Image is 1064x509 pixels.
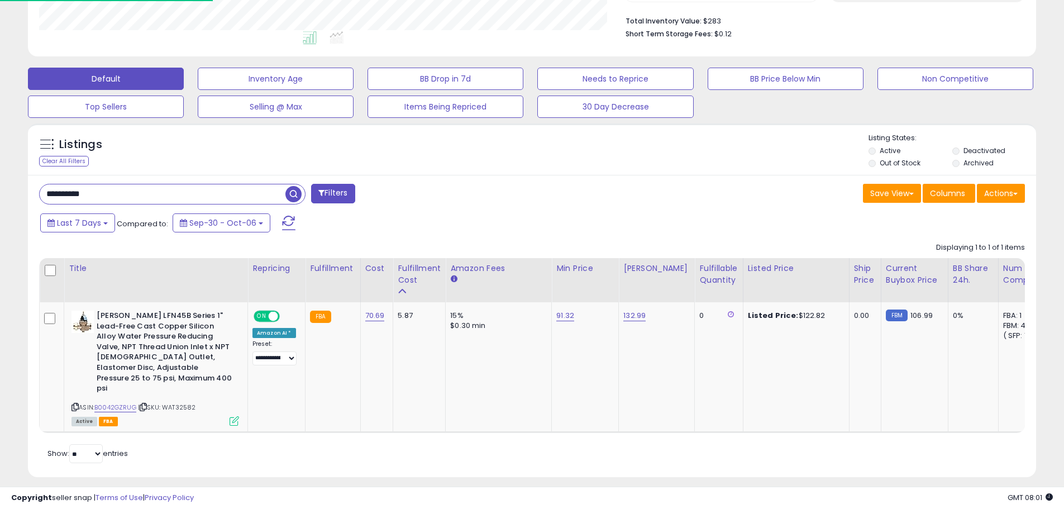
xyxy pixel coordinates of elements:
[886,310,908,321] small: FBM
[748,310,799,321] b: Listed Price:
[699,263,738,286] div: Fulfillable Quantity
[880,158,920,168] label: Out of Stock
[252,328,296,338] div: Amazon AI *
[71,417,97,426] span: All listings currently available for purchase on Amazon
[1003,311,1040,321] div: FBA: 1
[398,263,441,286] div: Fulfillment Cost
[47,448,128,459] span: Show: entries
[1003,263,1044,286] div: Num of Comp.
[255,312,269,321] span: ON
[923,184,975,203] button: Columns
[626,13,1017,27] li: $283
[1003,331,1040,341] div: ( SFP: 1 )
[556,310,574,321] a: 91.32
[28,68,184,90] button: Default
[1008,492,1053,503] span: 2025-10-14 08:01 GMT
[310,263,355,274] div: Fulfillment
[96,492,143,503] a: Terms of Use
[537,68,693,90] button: Needs to Reprice
[11,492,52,503] strong: Copyright
[854,311,872,321] div: 0.00
[94,403,136,412] a: B0042GZRUG
[173,213,270,232] button: Sep-30 - Oct-06
[953,311,990,321] div: 0%
[310,311,331,323] small: FBA
[708,68,863,90] button: BB Price Below Min
[311,184,355,203] button: Filters
[57,217,101,229] span: Last 7 Days
[365,310,385,321] a: 70.69
[1003,321,1040,331] div: FBM: 4
[71,311,239,425] div: ASIN:
[869,133,1036,144] p: Listing States:
[910,310,933,321] span: 106.99
[365,263,389,274] div: Cost
[398,311,437,321] div: 5.87
[97,311,232,397] b: [PERSON_NAME] LFN45B Series 1" Lead-Free Cast Copper Silicon Alloy Water Pressure Reducing Valve,...
[99,417,118,426] span: FBA
[450,263,547,274] div: Amazon Fees
[977,184,1025,203] button: Actions
[537,96,693,118] button: 30 Day Decrease
[278,312,296,321] span: OFF
[963,158,994,168] label: Archived
[936,242,1025,253] div: Displaying 1 to 1 of 1 items
[626,16,702,26] b: Total Inventory Value:
[39,156,89,167] div: Clear All Filters
[877,68,1033,90] button: Non Competitive
[886,263,943,286] div: Current Buybox Price
[880,146,900,155] label: Active
[626,29,713,39] b: Short Term Storage Fees:
[963,146,1005,155] label: Deactivated
[930,188,965,199] span: Columns
[450,311,543,321] div: 15%
[138,403,196,412] span: | SKU: WAT32582
[28,96,184,118] button: Top Sellers
[40,213,115,232] button: Last 7 Days
[714,28,732,39] span: $0.12
[368,68,523,90] button: BB Drop in 7d
[368,96,523,118] button: Items Being Repriced
[450,321,543,331] div: $0.30 min
[11,493,194,503] div: seller snap | |
[189,217,256,229] span: Sep-30 - Oct-06
[198,68,354,90] button: Inventory Age
[699,311,734,321] div: 0
[623,263,690,274] div: [PERSON_NAME]
[623,310,646,321] a: 132.99
[69,263,243,274] div: Title
[145,492,194,503] a: Privacy Policy
[252,263,300,274] div: Repricing
[59,137,102,153] h5: Listings
[117,218,168,229] span: Compared to:
[450,274,457,284] small: Amazon Fees.
[252,340,297,365] div: Preset:
[748,311,841,321] div: $122.82
[863,184,921,203] button: Save View
[854,263,876,286] div: Ship Price
[748,263,844,274] div: Listed Price
[556,263,614,274] div: Min Price
[198,96,354,118] button: Selling @ Max
[71,311,94,333] img: 51ozBEC0sZL._SL40_.jpg
[953,263,994,286] div: BB Share 24h.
